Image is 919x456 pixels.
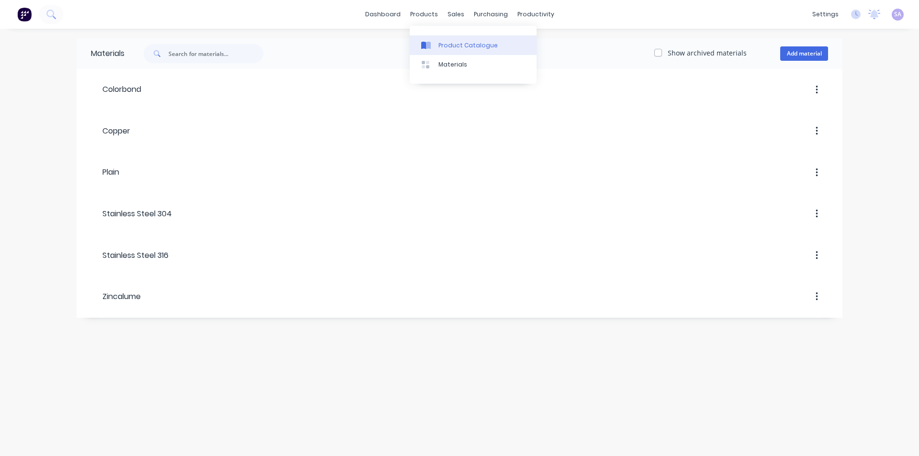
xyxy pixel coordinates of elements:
[807,7,843,22] div: settings
[443,7,469,22] div: sales
[168,44,263,63] input: Search for materials...
[513,7,559,22] div: productivity
[91,84,141,95] div: Colorbond
[410,55,537,74] a: Materials
[469,7,513,22] div: purchasing
[91,167,119,178] div: Plain
[438,41,498,50] div: Product Catalogue
[77,38,124,69] div: Materials
[91,125,130,137] div: Copper
[360,7,405,22] a: dashboard
[405,7,443,22] div: products
[91,250,168,261] div: Stainless Steel 316
[894,10,901,19] span: SA
[668,48,747,58] label: Show archived materials
[438,60,467,69] div: Materials
[91,291,141,302] div: Zincalume
[410,35,537,55] a: Product Catalogue
[91,208,172,220] div: Stainless Steel 304
[780,46,828,61] button: Add material
[17,7,32,22] img: Factory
